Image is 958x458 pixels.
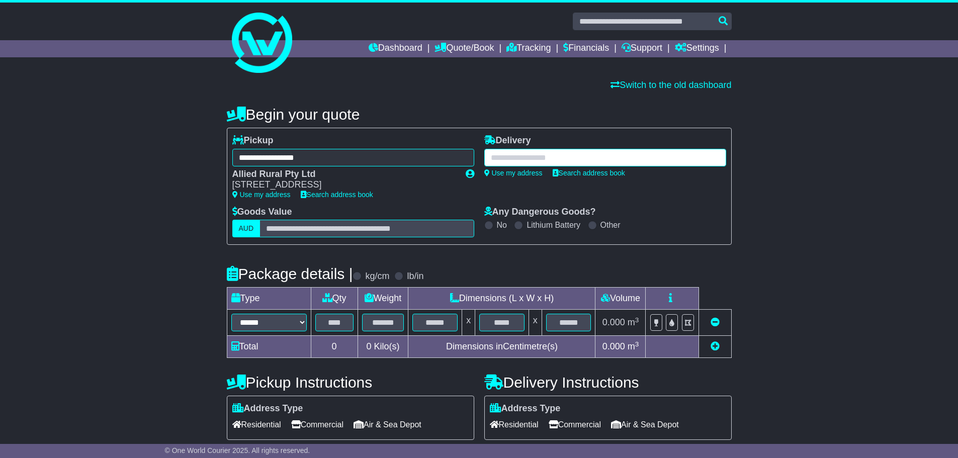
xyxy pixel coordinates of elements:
td: x [529,310,542,336]
td: Qty [311,288,358,310]
span: m [628,317,639,327]
label: Any Dangerous Goods? [484,207,596,218]
label: kg/cm [365,271,389,282]
a: Settings [675,40,719,57]
a: Financials [563,40,609,57]
label: Address Type [490,403,561,414]
td: Weight [358,288,408,310]
h4: Delivery Instructions [484,374,732,391]
a: Use my address [484,169,543,177]
label: Other [600,220,621,230]
td: Type [227,288,311,310]
h4: Package details | [227,265,353,282]
span: Commercial [291,417,343,432]
label: Lithium Battery [527,220,580,230]
a: Support [622,40,662,57]
span: 0.000 [602,317,625,327]
label: lb/in [407,271,423,282]
td: Total [227,336,311,358]
td: Dimensions in Centimetre(s) [408,336,595,358]
div: Allied Rural Pty Ltd [232,169,456,180]
a: Use my address [232,191,291,199]
a: Search address book [301,191,373,199]
a: Dashboard [369,40,422,57]
h4: Begin your quote [227,106,732,123]
td: 0 [311,336,358,358]
a: Switch to the old dashboard [611,80,731,90]
span: m [628,341,639,351]
span: Residential [232,417,281,432]
label: Pickup [232,135,274,146]
label: No [497,220,507,230]
a: Search address book [553,169,625,177]
label: Goods Value [232,207,292,218]
span: Air & Sea Depot [611,417,679,432]
td: Volume [595,288,646,310]
label: Delivery [484,135,531,146]
td: Dimensions (L x W x H) [408,288,595,310]
td: x [462,310,475,336]
h4: Pickup Instructions [227,374,474,391]
div: [STREET_ADDRESS] [232,179,456,191]
td: Kilo(s) [358,336,408,358]
sup: 3 [635,340,639,348]
span: Residential [490,417,539,432]
a: Add new item [711,341,720,351]
sup: 3 [635,316,639,324]
span: Commercial [549,417,601,432]
label: Address Type [232,403,303,414]
span: Air & Sea Depot [354,417,421,432]
span: © One World Courier 2025. All rights reserved. [165,446,310,454]
span: 0 [366,341,371,351]
span: 0.000 [602,341,625,351]
label: AUD [232,220,260,237]
a: Tracking [506,40,551,57]
a: Remove this item [711,317,720,327]
a: Quote/Book [434,40,494,57]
